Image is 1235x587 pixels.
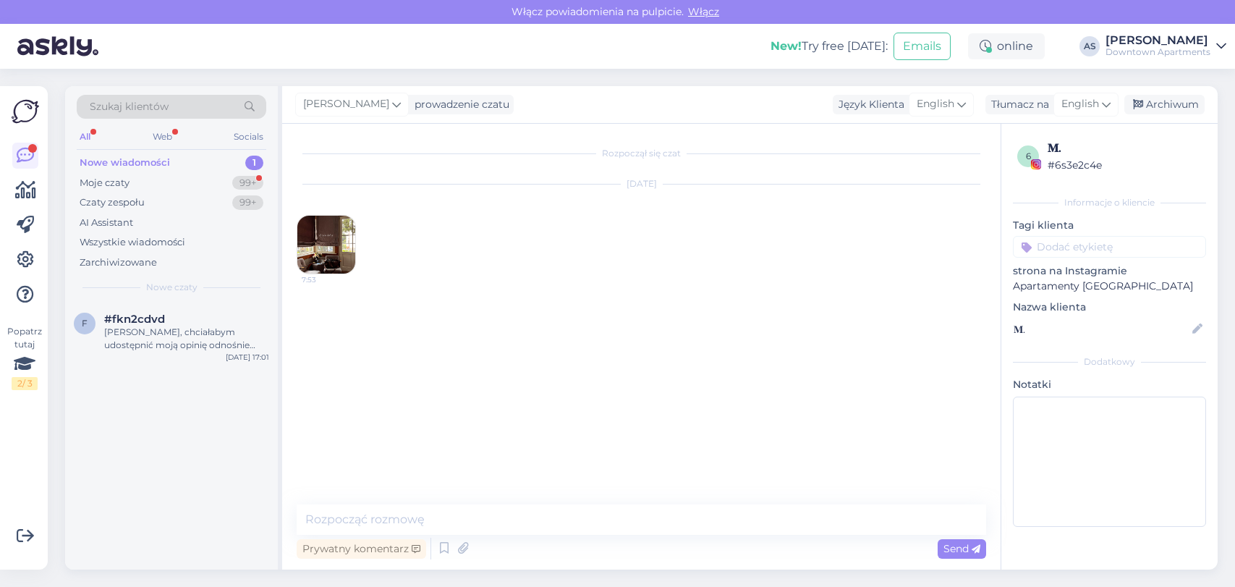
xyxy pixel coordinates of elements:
div: Moje czaty [80,176,130,190]
div: Informacje o kliencie [1013,196,1206,209]
div: Downtown Apartments [1105,46,1210,58]
div: Archiwum [1124,95,1205,114]
div: Try free [DATE]: [771,38,888,55]
div: prowadzenie czatu [409,97,509,112]
div: 2 / 3 [12,377,38,390]
div: online [968,33,1045,59]
div: Wszystkie wiadomości [80,235,185,250]
div: All [77,127,93,146]
p: Apartamenty [GEOGRAPHIC_DATA] [1013,279,1206,294]
div: Rozpoczął się czat [297,147,986,160]
div: [DATE] 17:01 [226,352,269,363]
div: Web [150,127,175,146]
div: 𝐌. [1048,140,1202,157]
p: strona na Instagramie [1013,263,1206,279]
div: [PERSON_NAME] [1105,35,1210,46]
div: Prywatny komentarz [297,539,426,559]
span: 6 [1026,151,1031,161]
span: English [1061,96,1099,112]
p: Notatki [1013,377,1206,392]
p: Nazwa klienta [1013,300,1206,315]
div: [DATE] [297,177,986,190]
div: AS [1079,36,1100,56]
div: # 6s3e2c4e [1048,157,1202,173]
div: 1 [245,156,263,170]
p: Tagi klienta [1013,218,1206,233]
img: attachment [297,216,355,274]
span: Szukaj klientów [90,99,169,114]
div: Zarchiwizowane [80,256,157,270]
span: Send [943,542,980,555]
div: Język Klienta [833,97,904,112]
div: Czaty zespołu [80,195,145,210]
div: Dodatkowy [1013,355,1206,368]
div: Tłumacz na [985,97,1049,112]
div: Socials [231,127,266,146]
div: 99+ [232,195,263,210]
img: Askly Logo [12,98,39,125]
span: Nowe czaty [146,281,198,294]
div: [PERSON_NAME], chciałabym udostępnić moją opinię odnośnie jednego z apartamentów. Jak mogę to zro... [104,326,269,352]
input: Dodać etykietę [1013,236,1206,258]
div: Nowe wiadomości [80,156,170,170]
button: Emails [894,33,951,60]
span: #fkn2cdvd [104,313,165,326]
span: Włącz [684,5,723,18]
span: English [917,96,954,112]
input: Dodaj nazwę [1014,321,1189,337]
span: [PERSON_NAME] [303,96,389,112]
div: AI Assistant [80,216,133,230]
div: Popatrz tutaj [12,325,38,390]
span: f [82,318,88,329]
a: [PERSON_NAME]Downtown Apartments [1105,35,1226,58]
div: 99+ [232,176,263,190]
span: 7:53 [302,274,356,285]
b: New! [771,39,802,53]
